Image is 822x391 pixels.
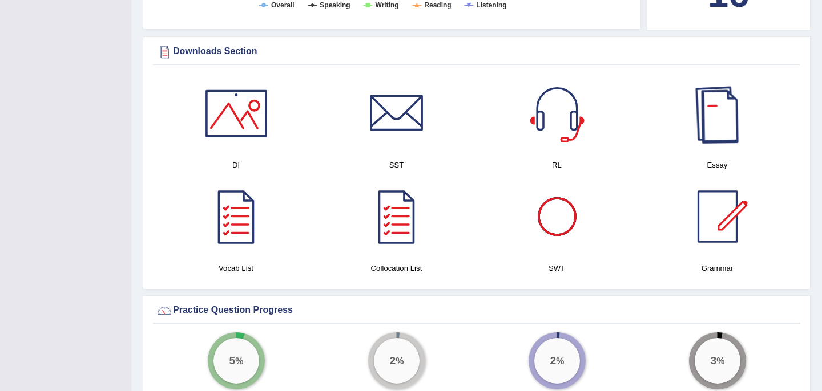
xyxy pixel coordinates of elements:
[389,355,396,367] big: 2
[482,262,631,274] h4: SWT
[213,338,259,384] div: %
[162,262,311,274] h4: Vocab List
[271,1,295,9] tspan: Overall
[482,159,631,171] h4: RL
[710,355,716,367] big: 3
[162,159,311,171] h4: DI
[320,1,350,9] tspan: Speaking
[322,159,471,171] h4: SST
[374,338,420,384] div: %
[695,338,740,384] div: %
[534,338,580,384] div: %
[643,262,792,274] h4: Grammar
[550,355,556,367] big: 2
[322,262,471,274] h4: Collocation List
[229,355,235,367] big: 5
[376,1,399,9] tspan: Writing
[643,159,792,171] h4: Essay
[424,1,451,9] tspan: Reading
[156,302,797,319] div: Practice Question Progress
[156,43,797,60] div: Downloads Section
[476,1,506,9] tspan: Listening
